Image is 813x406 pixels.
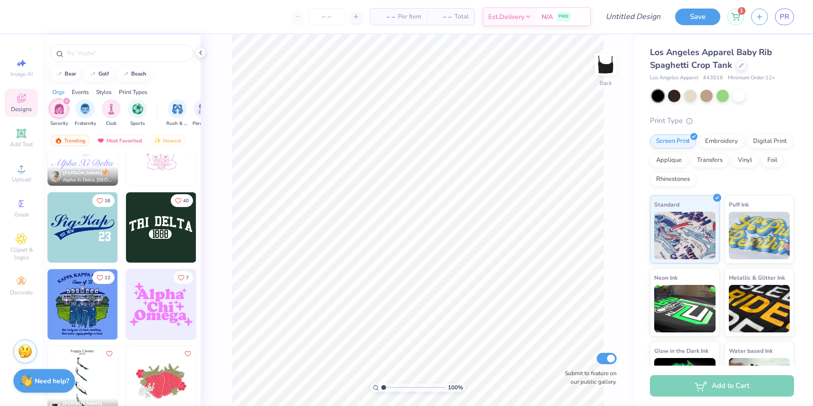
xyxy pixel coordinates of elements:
[166,99,188,127] button: filter button
[63,170,102,176] span: [PERSON_NAME]
[119,88,147,96] div: Print Types
[126,269,196,340] img: 5cebe563-49b7-43da-a2ea-6f0641c834a8
[654,212,716,259] img: Standard
[455,12,469,22] span: Total
[102,168,110,176] img: topCreatorCrown.gif
[729,346,773,356] span: Water based Ink
[596,55,615,74] img: Back
[131,71,146,76] div: beach
[96,88,112,96] div: Styles
[729,199,749,209] span: Puff Ink
[193,99,214,127] div: filter for Parent's Weekend
[106,120,116,127] span: Club
[97,137,105,144] img: most_fav.gif
[14,211,29,218] span: Greek
[49,99,68,127] button: filter button
[780,11,789,22] span: PR
[54,104,65,114] img: Sorority Image
[183,198,189,203] span: 40
[747,134,793,149] div: Digital Print
[10,70,33,78] span: Image AI
[92,271,115,284] button: Like
[5,246,38,261] span: Clipart & logos
[105,198,110,203] span: 16
[50,67,80,81] button: bear
[761,153,784,168] div: Foil
[448,383,463,392] span: 100 %
[117,192,188,263] img: 0a0c56f4-5e99-45ea-a887-4cd12239eb1a
[542,12,553,22] span: N/A
[149,135,185,146] div: Newest
[376,12,395,22] span: – –
[171,194,193,207] button: Like
[75,99,96,127] button: filter button
[48,192,118,263] img: 1ae72884-7abb-48a7-adc9-f867e2150b1c
[75,99,96,127] div: filter for Fraternity
[598,7,668,26] input: Untitled Design
[699,134,744,149] div: Embroidery
[703,74,723,82] span: # 43016
[116,67,151,81] button: beach
[48,269,118,340] img: d367f891-7ffc-4e43-b40a-b6cada5ccd83
[654,285,716,332] img: Neon Ink
[80,104,90,114] img: Fraternity Image
[154,137,161,144] img: Newest.gif
[102,99,121,127] div: filter for Club
[128,99,147,127] button: filter button
[732,153,758,168] div: Vinyl
[729,358,790,406] img: Water based Ink
[89,71,97,77] img: trend_line.gif
[196,269,266,340] img: 26421187-7a47-4df5-a832-1a1e79a476a0
[728,74,775,82] span: Minimum Order: 12 +
[600,79,612,87] div: Back
[35,377,69,386] strong: Need help?
[433,12,452,22] span: – –
[308,8,345,25] input: – –
[559,13,569,20] span: FREE
[174,271,193,284] button: Like
[106,104,116,114] img: Club Image
[654,358,716,406] img: Glow in the Dark Ink
[650,153,688,168] div: Applique
[49,170,61,182] img: Avatar
[172,104,183,114] img: Rush & Bid Image
[166,120,188,127] span: Rush & Bid
[650,134,696,149] div: Screen Print
[650,47,772,71] span: Los Angeles Apparel Baby Rib Spaghetti Crop Tank
[729,273,785,283] span: Metallic & Glitter Ink
[654,346,708,356] span: Glow in the Dark Ink
[117,269,188,340] img: d06c80e9-2b20-4076-b358-5a0eae167755
[193,120,214,127] span: Parent's Weekend
[691,153,729,168] div: Transfers
[729,285,790,332] img: Metallic & Glitter Ink
[650,172,696,187] div: Rhinestones
[198,104,209,114] img: Parent's Weekend Image
[72,88,89,96] div: Events
[488,12,524,22] span: Est. Delivery
[75,120,96,127] span: Fraternity
[63,177,114,184] span: Alpha Xi Delta, [GEOGRAPHIC_DATA][US_STATE]
[105,275,110,280] span: 12
[10,141,33,148] span: Add Text
[93,135,146,146] div: Most Favorited
[193,99,214,127] button: filter button
[65,71,76,76] div: bear
[10,289,33,296] span: Decorate
[50,135,90,146] div: Trending
[50,120,68,127] span: Sorority
[738,7,745,15] span: 1
[12,176,31,183] span: Upload
[650,74,698,82] span: Los Angeles Apparel
[66,48,187,58] input: Try "Alpha"
[55,137,62,144] img: trending.gif
[55,71,63,77] img: trend_line.gif
[650,115,794,126] div: Print Type
[729,212,790,259] img: Puff Ink
[560,369,617,386] label: Submit to feature on our public gallery.
[11,105,32,113] span: Designs
[126,192,196,263] img: fc44965f-dbf8-44ca-9433-fd48d42a5e33
[654,199,679,209] span: Standard
[122,71,129,77] img: trend_line.gif
[166,99,188,127] div: filter for Rush & Bid
[49,99,68,127] div: filter for Sorority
